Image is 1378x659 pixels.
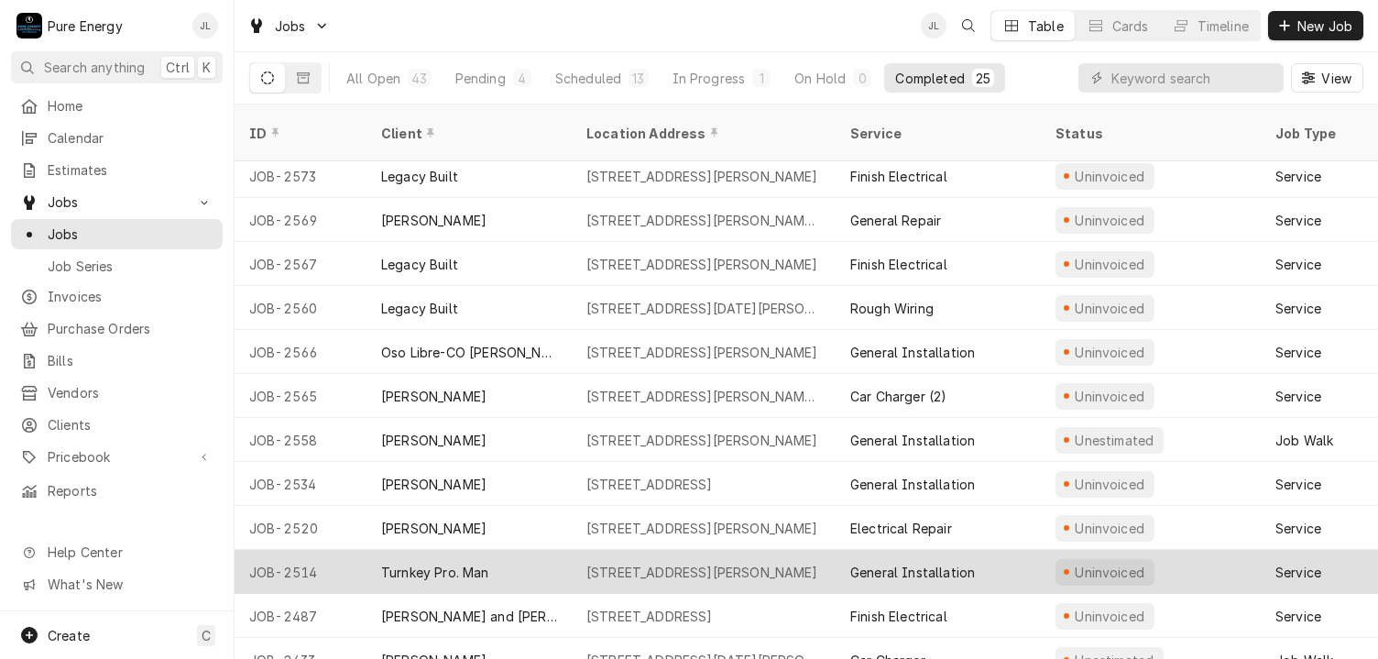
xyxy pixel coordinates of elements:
[895,69,964,88] div: Completed
[240,11,337,41] a: Go to Jobs
[1073,299,1147,318] div: Uninvoiced
[235,550,366,594] div: JOB-2514
[192,13,218,38] div: James Linnenkamp's Avatar
[857,69,868,88] div: 0
[48,96,213,115] span: Home
[48,543,212,562] span: Help Center
[586,607,713,626] div: [STREET_ADDRESS]
[235,198,366,242] div: JOB-2569
[11,51,223,83] button: Search anythingCtrlK
[346,69,400,88] div: All Open
[381,211,487,230] div: [PERSON_NAME]
[555,69,621,88] div: Scheduled
[11,410,223,440] a: Clients
[1275,211,1321,230] div: Service
[850,211,941,230] div: General Repair
[381,124,553,143] div: Client
[48,351,213,370] span: Bills
[11,155,223,185] a: Estimates
[1275,607,1321,626] div: Service
[381,343,557,362] div: Oso Libre-CO [PERSON_NAME]
[850,299,934,318] div: Rough Wiring
[1275,299,1321,318] div: Service
[1073,211,1147,230] div: Uninvoiced
[166,58,190,77] span: Ctrl
[235,330,366,374] div: JOB-2566
[455,69,506,88] div: Pending
[11,219,223,249] a: Jobs
[976,69,990,88] div: 25
[411,69,427,88] div: 43
[517,69,528,88] div: 4
[756,69,767,88] div: 1
[586,167,818,186] div: [STREET_ADDRESS][PERSON_NAME]
[673,69,746,88] div: In Progress
[11,569,223,599] a: Go to What's New
[11,442,223,472] a: Go to Pricebook
[11,378,223,408] a: Vendors
[381,607,557,626] div: [PERSON_NAME] and [PERSON_NAME]
[48,415,213,434] span: Clients
[1112,16,1149,36] div: Cards
[11,123,223,153] a: Calendar
[1073,607,1147,626] div: Uninvoiced
[1294,16,1356,36] span: New Job
[11,346,223,376] a: Bills
[235,242,366,286] div: JOB-2567
[381,255,458,274] div: Legacy Built
[1073,475,1147,494] div: Uninvoiced
[1275,124,1363,143] div: Job Type
[850,124,1023,143] div: Service
[48,319,213,338] span: Purchase Orders
[1198,16,1249,36] div: Timeline
[1275,343,1321,362] div: Service
[381,387,487,406] div: [PERSON_NAME]
[381,519,487,538] div: [PERSON_NAME]
[1275,519,1321,538] div: Service
[1275,255,1321,274] div: Service
[1275,387,1321,406] div: Service
[48,628,90,643] span: Create
[11,91,223,121] a: Home
[48,383,213,402] span: Vendors
[48,16,123,36] div: Pure Energy
[235,286,366,330] div: JOB-2560
[202,626,211,645] span: C
[48,575,212,594] span: What's New
[921,13,946,38] div: James Linnenkamp's Avatar
[48,160,213,180] span: Estimates
[921,13,946,38] div: JL
[11,187,223,217] a: Go to Jobs
[850,343,975,362] div: General Installation
[11,313,223,344] a: Purchase Orders
[586,387,821,406] div: [STREET_ADDRESS][PERSON_NAME][PERSON_NAME]
[16,13,42,38] div: Pure Energy's Avatar
[48,128,213,148] span: Calendar
[48,447,186,467] span: Pricebook
[381,475,487,494] div: [PERSON_NAME]
[1275,431,1333,450] div: Job Walk
[1318,69,1355,88] span: View
[1111,63,1274,93] input: Keyword search
[11,537,223,567] a: Go to Help Center
[202,58,211,77] span: K
[1073,387,1147,406] div: Uninvoiced
[586,211,821,230] div: [STREET_ADDRESS][PERSON_NAME][PERSON_NAME]
[16,13,42,38] div: P
[11,251,223,281] a: Job Series
[1073,519,1147,538] div: Uninvoiced
[381,167,458,186] div: Legacy Built
[1055,124,1242,143] div: Status
[954,11,983,40] button: Open search
[586,475,713,494] div: [STREET_ADDRESS]
[235,418,366,462] div: JOB-2558
[1275,167,1321,186] div: Service
[235,594,366,638] div: JOB-2487
[235,154,366,198] div: JOB-2573
[586,255,818,274] div: [STREET_ADDRESS][PERSON_NAME]
[1073,431,1156,450] div: Unestimated
[1073,255,1147,274] div: Uninvoiced
[586,124,817,143] div: Location Address
[586,431,818,450] div: [STREET_ADDRESS][PERSON_NAME]
[1275,563,1321,582] div: Service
